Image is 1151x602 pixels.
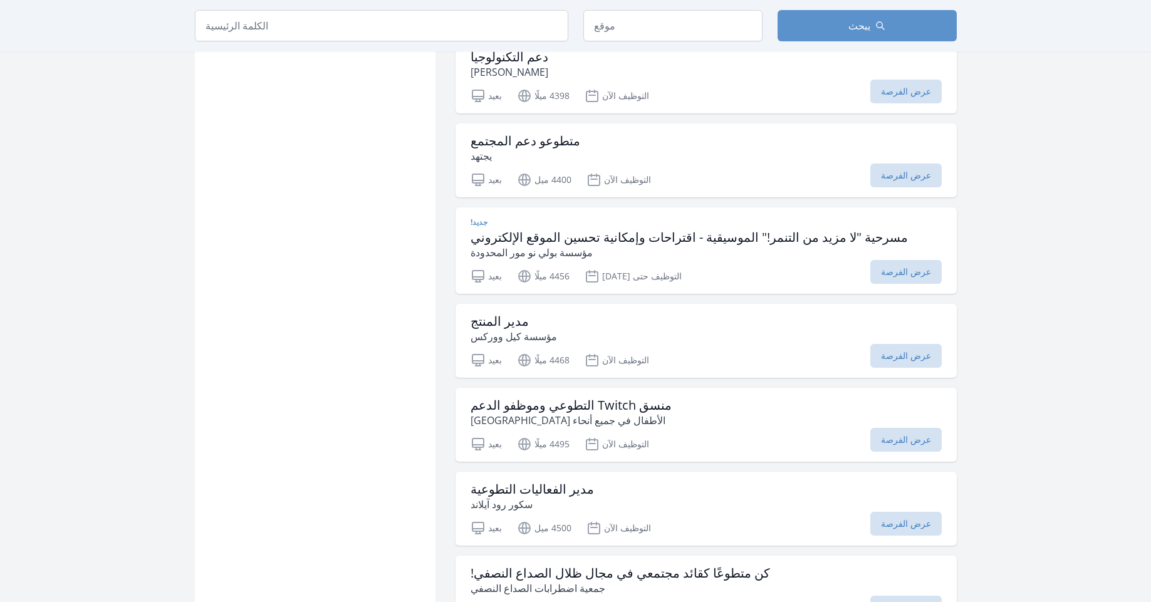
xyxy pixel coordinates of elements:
input: الكلمة الرئيسية [195,10,568,41]
font: التوظيف الآن [602,438,649,450]
button: يبحث [778,10,957,41]
font: عرض الفرصة [881,350,931,361]
font: 4400 ميل [534,174,571,185]
font: التوظيف حتى [DATE] [602,270,682,282]
font: دعم التكنولوجيا [471,48,548,65]
font: مدير الفعاليات التطوعية [471,480,594,497]
font: التوظيف الآن [604,174,651,185]
font: عرض الفرصة [881,517,931,529]
a: دعم التكنولوجيا [PERSON_NAME] بعيد 4398 ميلًا التوظيف الآن عرض الفرصة [456,39,957,113]
font: بعيد [488,90,502,101]
a: جديد! مسرحية "لا مزيد من التنمر!" الموسيقية - اقتراحات وإمكانية تحسين الموقع الإلكتروني مؤسسة بول... [456,207,957,294]
font: عرض الفرصة [881,169,931,181]
font: منسق Twitch التطوعي وموظفو الدعم [471,397,672,413]
font: الأطفال في جميع أنحاء [GEOGRAPHIC_DATA] [471,413,665,427]
font: يجتهد [471,149,492,163]
font: [PERSON_NAME] [471,65,548,79]
font: بعيد [488,522,502,534]
font: مسرحية "لا مزيد من التنمر!" الموسيقية - اقتراحات وإمكانية تحسين الموقع الإلكتروني [471,229,908,246]
font: التوظيف الآن [602,90,649,101]
font: عرض الفرصة [881,433,931,445]
font: 4398 ميلًا [534,90,570,101]
font: بعيد [488,270,502,282]
font: بعيد [488,354,502,366]
font: جديد! [471,217,488,227]
font: مؤسسة كيل ووركس [471,330,557,343]
font: 4456 ميلًا [534,270,570,282]
font: 4495 ميلًا [534,438,570,450]
font: عرض الفرصة [881,266,931,278]
font: جمعية اضطرابات الصداع النصفي [471,581,605,595]
font: التوظيف الآن [604,522,651,534]
font: بعيد [488,174,502,185]
font: بعيد [488,438,502,450]
font: مدير المنتج [471,313,529,330]
a: متطوعو دعم المجتمع يجتهد بعيد 4400 ميل التوظيف الآن عرض الفرصة [456,123,957,197]
font: عرض الفرصة [881,85,931,97]
font: التوظيف الآن [602,354,649,366]
font: مؤسسة بولي نو مور المحدودة [471,246,593,259]
a: منسق Twitch التطوعي وموظفو الدعم الأطفال في جميع أنحاء [GEOGRAPHIC_DATA] بعيد 4495 ميلًا التوظيف ... [456,388,957,462]
font: 4468 ميلًا [534,354,570,366]
font: يبحث [848,19,870,33]
input: موقع [583,10,763,41]
font: متطوعو دعم المجتمع [471,132,580,149]
font: كن متطوعًا كقائد مجتمعي في مجال ظلال الصداع النصفي! [471,564,770,581]
font: سكور رود آيلاند [471,497,533,511]
a: مدير المنتج مؤسسة كيل ووركس بعيد 4468 ميلًا التوظيف الآن عرض الفرصة [456,304,957,378]
font: 4500 ميل [534,522,571,534]
a: مدير الفعاليات التطوعية سكور رود آيلاند بعيد 4500 ميل التوظيف الآن عرض الفرصة [456,472,957,546]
